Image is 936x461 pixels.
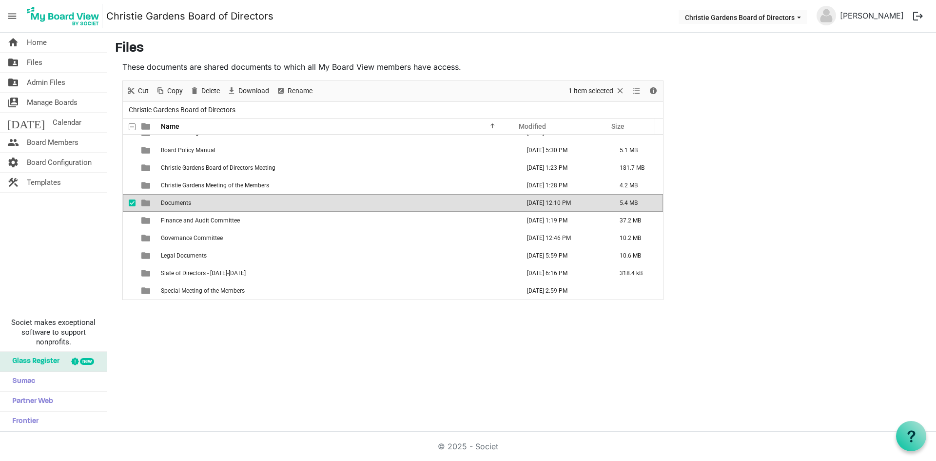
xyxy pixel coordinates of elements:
[127,104,237,116] span: Christie Gardens Board of Directors
[517,212,609,229] td: September 23, 2025 1:19 PM column header Modified
[7,73,19,92] span: folder_shared
[609,247,663,264] td: 10.6 MB is template cell column header Size
[161,270,246,277] span: Slate of Directors - [DATE]-[DATE]
[136,141,158,159] td: is template cell column header type
[908,6,928,26] button: logout
[7,173,19,192] span: construction
[287,85,313,97] span: Rename
[161,217,240,224] span: Finance and Audit Committee
[136,177,158,194] td: is template cell column header type
[158,282,517,300] td: Special Meeting of the Members is template cell column header Name
[567,85,614,97] span: 1 item selected
[161,129,242,136] span: Board Meeting Schedule - 2025
[27,33,47,52] span: Home
[137,85,150,97] span: Cut
[27,153,92,172] span: Board Configuration
[836,6,908,25] a: [PERSON_NAME]
[123,177,136,194] td: checkbox
[161,164,275,171] span: Christie Gardens Board of Directors Meeting
[106,6,273,26] a: Christie Gardens Board of Directors
[24,4,102,28] img: My Board View Logo
[4,318,102,347] span: Societ makes exceptional software to support nonprofits.
[438,441,498,451] a: © 2025 - Societ
[27,133,78,152] span: Board Members
[122,61,663,73] p: These documents are shared documents to which all My Board View members have access.
[7,33,19,52] span: home
[161,147,215,154] span: Board Policy Manual
[237,85,270,97] span: Download
[7,412,39,431] span: Frontier
[611,122,624,130] span: Size
[27,53,42,72] span: Files
[609,141,663,159] td: 5.1 MB is template cell column header Size
[7,153,19,172] span: settings
[136,282,158,300] td: is template cell column header type
[136,264,158,282] td: is template cell column header type
[158,141,517,159] td: Board Policy Manual is template cell column header Name
[7,352,59,371] span: Glass Register
[679,10,807,24] button: Christie Gardens Board of Directors dropdownbutton
[161,235,223,241] span: Governance Committee
[80,358,94,365] div: new
[24,4,106,28] a: My Board View Logo
[517,264,609,282] td: June 18, 2025 6:16 PM column header Modified
[136,247,158,264] td: is template cell column header type
[7,133,19,152] span: people
[27,73,65,92] span: Admin Files
[609,194,663,212] td: 5.4 MB is template cell column header Size
[123,247,136,264] td: checkbox
[647,85,660,97] button: Details
[609,212,663,229] td: 37.2 MB is template cell column header Size
[609,264,663,282] td: 318.4 kB is template cell column header Size
[3,7,21,25] span: menu
[158,247,517,264] td: Legal Documents is template cell column header Name
[517,177,609,194] td: September 23, 2025 1:28 PM column header Modified
[517,229,609,247] td: September 23, 2025 12:46 PM column header Modified
[136,229,158,247] td: is template cell column header type
[123,141,136,159] td: checkbox
[158,229,517,247] td: Governance Committee is template cell column header Name
[123,212,136,229] td: checkbox
[158,264,517,282] td: Slate of Directors - 2024-2025 is template cell column header Name
[7,93,19,112] span: switch_account
[7,372,35,391] span: Sumac
[123,194,136,212] td: checkbox
[817,6,836,25] img: no-profile-picture.svg
[630,85,642,97] button: View dropdownbutton
[225,85,271,97] button: Download
[27,93,78,112] span: Manage Boards
[152,81,186,101] div: Copy
[628,81,645,101] div: View
[7,53,19,72] span: folder_shared
[609,282,663,300] td: is template cell column header Size
[200,85,221,97] span: Delete
[517,282,609,300] td: May 01, 2023 2:59 PM column header Modified
[53,113,81,132] span: Calendar
[161,200,191,206] span: Documents
[223,81,273,101] div: Download
[161,252,207,259] span: Legal Documents
[123,229,136,247] td: checkbox
[136,159,158,177] td: is template cell column header type
[517,194,609,212] td: August 07, 2025 12:10 PM column header Modified
[517,247,609,264] td: August 11, 2025 5:59 PM column header Modified
[123,81,152,101] div: Cut
[166,85,184,97] span: Copy
[136,194,158,212] td: is template cell column header type
[274,85,314,97] button: Rename
[125,85,151,97] button: Cut
[136,212,158,229] td: is template cell column header type
[115,40,928,57] h3: Files
[609,177,663,194] td: 4.2 MB is template cell column header Size
[567,85,627,97] button: Selection
[517,159,609,177] td: September 23, 2025 1:23 PM column header Modified
[645,81,662,101] div: Details
[123,264,136,282] td: checkbox
[158,159,517,177] td: Christie Gardens Board of Directors Meeting is template cell column header Name
[7,113,45,132] span: [DATE]
[123,159,136,177] td: checkbox
[158,212,517,229] td: Finance and Audit Committee is template cell column header Name
[565,81,628,101] div: Clear selection
[519,122,546,130] span: Modified
[27,173,61,192] span: Templates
